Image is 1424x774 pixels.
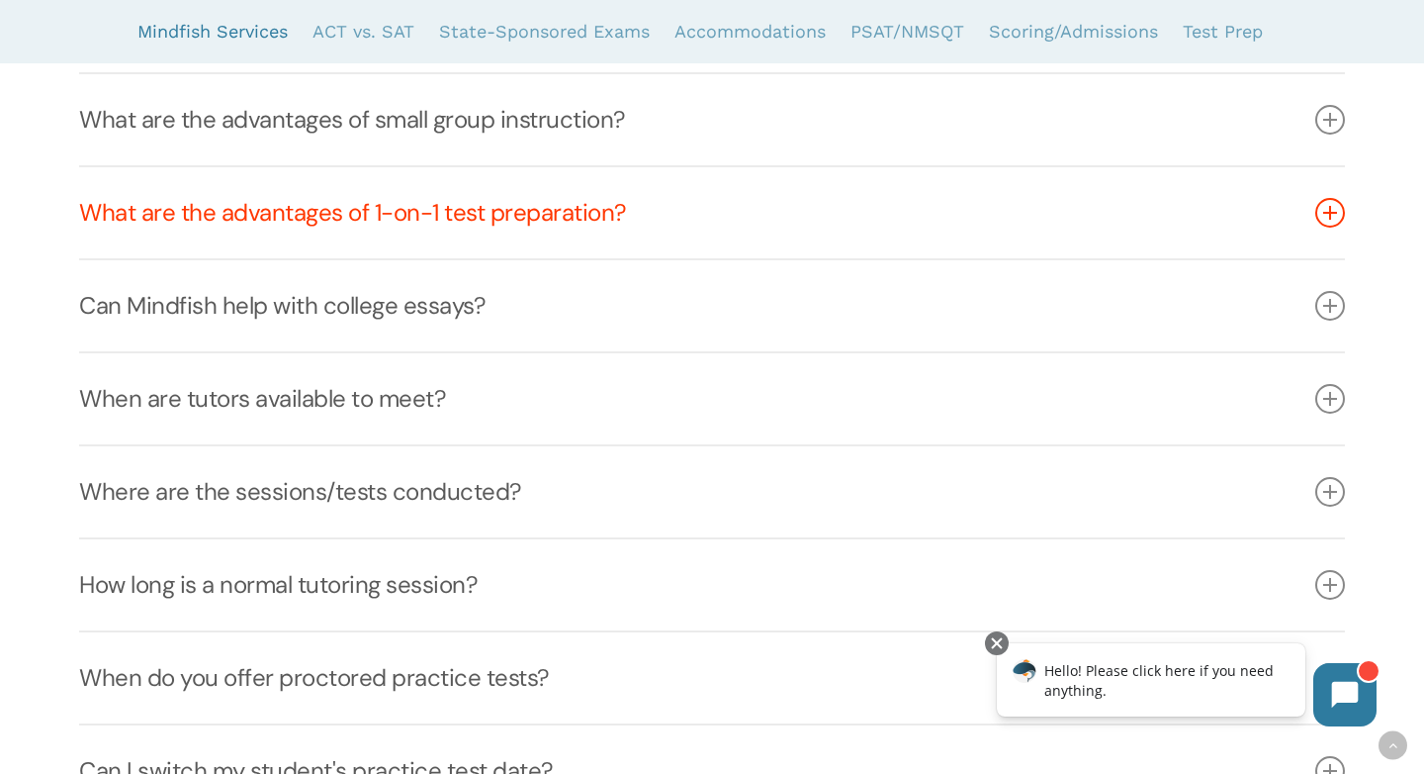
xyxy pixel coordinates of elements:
[79,167,1345,258] a: What are the advantages of 1-on-1 test preparation?
[79,74,1345,165] a: What are the advantages of small group instruction?
[79,539,1345,630] a: How long is a normal tutoring session?
[79,353,1345,444] a: When are tutors available to meet?
[79,446,1345,537] a: Where are the sessions/tests conducted?
[79,260,1345,351] a: Can Mindfish help with college essays?
[79,632,1345,724] a: When do you offer proctored practice tests?
[976,628,1396,746] iframe: Chatbot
